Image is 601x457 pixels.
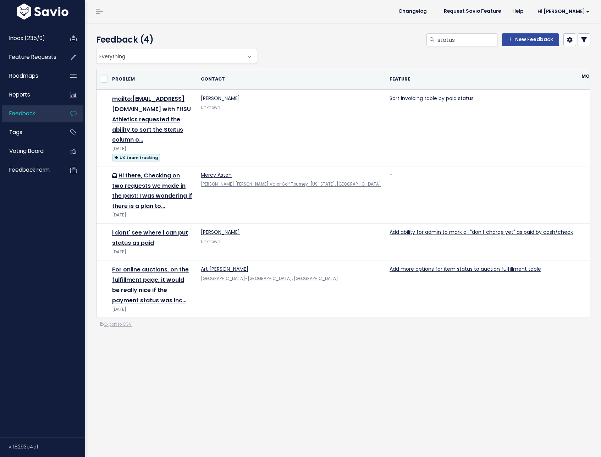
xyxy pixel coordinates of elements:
span: Changelog [398,9,427,14]
span: Roadmaps [9,72,38,79]
th: Feature [385,69,577,90]
span: Unknown [201,239,220,244]
img: logo-white.9d6f32f41409.svg [15,4,70,20]
span: Feedback form [9,166,50,174]
span: Feature Requests [9,53,56,61]
a: i dont' see where i can put status as paid [112,228,188,247]
span: Reports [9,91,30,98]
a: Voting Board [2,143,59,159]
th: Contact [197,69,385,90]
span: Hi [PERSON_NAME] [537,9,590,14]
th: Problem [108,69,197,90]
a: Hi there, Checking on two requests we made in the past: I was wondering if there is a plan to… [112,171,192,210]
span: Everything [97,49,243,63]
a: Mercy Aston [201,171,232,178]
a: Feedback [2,105,59,122]
div: v.f8293e4a1 [9,437,85,456]
a: mailto:[EMAIL_ADDRESS][DOMAIN_NAME] with FHSU Athletics requested the ability to sort the Status ... [112,95,191,144]
td: - [385,166,577,224]
a: UX team tracking [112,153,160,162]
span: UX team tracking [112,154,160,161]
a: Add more options for item status to auction fulfillment table [390,265,541,272]
a: Hi [PERSON_NAME] [529,6,595,17]
a: Tags [2,124,59,141]
h4: Feedback (4) [96,33,254,46]
a: [PERSON_NAME] [201,228,240,236]
a: New Feedback [502,33,559,46]
a: [PERSON_NAME] [201,95,240,102]
input: Search feedback... [437,33,497,46]
a: [PERSON_NAME] [PERSON_NAME] Valor Golf Tourney-[US_STATE], [GEOGRAPHIC_DATA] [201,181,381,187]
a: Add ability for admin to mark all "don't charge yet" as paid by cash/check [390,228,573,236]
a: Inbox (235/0) [2,30,59,46]
span: Tags [9,128,22,136]
span: Feedback [9,110,35,117]
a: For online auctions, on the fulfillment page, it would be really nice if the payment status was inc… [112,265,189,304]
a: Roadmaps [2,68,59,84]
span: Voting Board [9,147,44,155]
span: Everything [96,49,257,63]
a: Help [507,6,529,17]
a: Request Savio Feature [438,6,507,17]
div: [DATE] [112,145,192,153]
div: [DATE] [112,306,192,313]
div: [DATE] [112,211,192,219]
span: Inbox (235/0) [9,34,45,42]
a: Export to CSV [100,321,132,327]
div: [DATE] [112,248,192,256]
a: Feature Requests [2,49,59,65]
a: [GEOGRAPHIC_DATA]-[GEOGRAPHIC_DATA], [GEOGRAPHIC_DATA] [201,276,338,281]
a: Art [PERSON_NAME] [201,265,248,272]
a: Sort invoicing table by paid status [390,95,474,102]
a: Feedback form [2,162,59,178]
span: Unknown [201,105,220,110]
a: Reports [2,87,59,103]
